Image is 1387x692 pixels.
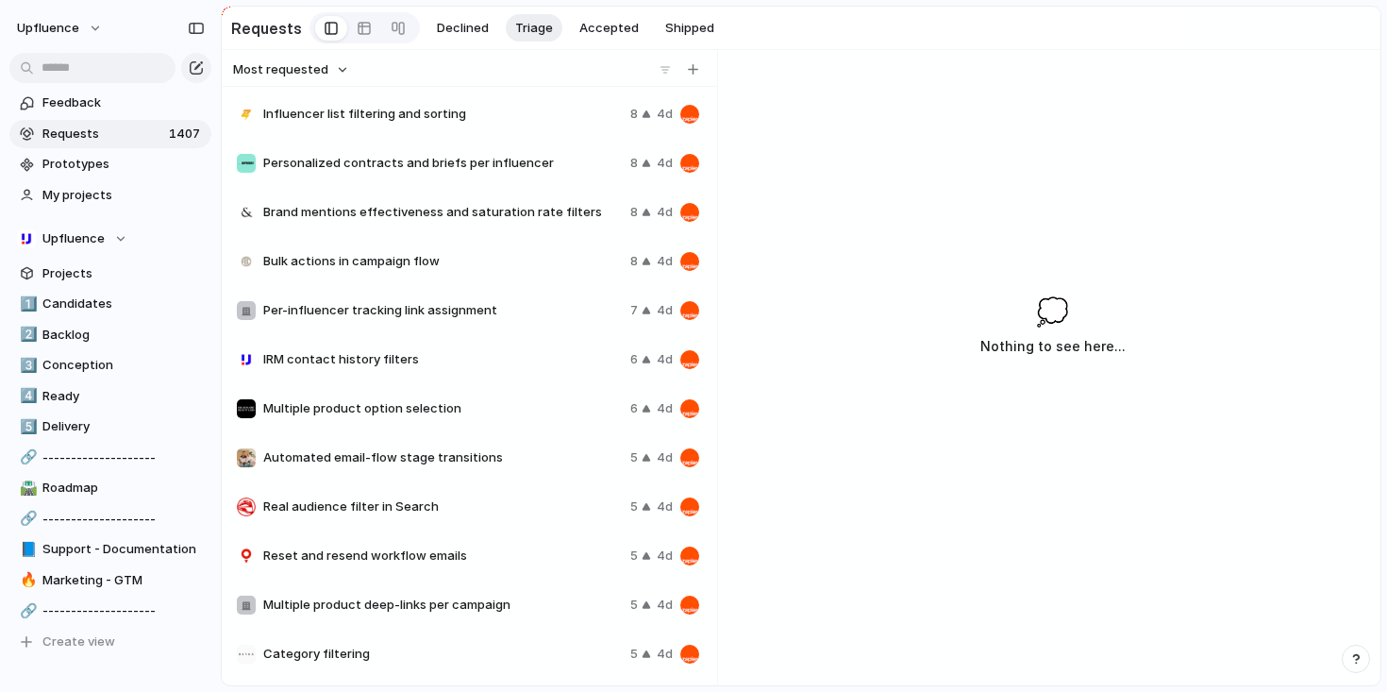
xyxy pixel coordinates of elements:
div: 🔗 [20,447,33,468]
a: 🔥Marketing - GTM [9,566,211,595]
span: Multiple product deep-links per campaign [263,596,623,615]
span: 8 [630,252,638,271]
span: 5 [630,498,638,516]
span: Marketing - GTM [42,571,205,590]
button: 4️⃣ [17,387,36,406]
span: 8 [630,105,638,124]
span: Triage [515,19,553,38]
button: 🔗 [17,448,36,467]
span: Projects [42,264,205,283]
div: 1️⃣ [20,294,33,315]
span: Create view [42,633,115,651]
a: Feedback [9,89,211,117]
span: 4d [657,105,673,124]
span: 4d [657,547,673,565]
span: Backlog [42,326,205,345]
span: 7 [630,301,638,320]
span: -------------------- [42,601,205,620]
button: 🔗 [17,510,36,529]
a: Prototypes [9,150,211,178]
span: 6 [630,399,638,418]
span: Delivery [42,417,205,436]
span: Conception [42,356,205,375]
a: 2️⃣Backlog [9,321,211,349]
span: Multiple product option selection [263,399,623,418]
span: 5 [630,596,638,615]
span: Personalized contracts and briefs per influencer [263,154,623,173]
div: 3️⃣ [20,355,33,377]
div: 🔗 [20,508,33,530]
a: 📘Support - Documentation [9,535,211,564]
span: Declined [437,19,489,38]
button: Shipped [656,14,724,42]
a: 🔗-------------------- [9,597,211,625]
a: 🔗-------------------- [9,505,211,533]
a: 🛣️Roadmap [9,474,211,502]
span: Per-influencer tracking link assignment [263,301,623,320]
a: 4️⃣Ready [9,382,211,411]
a: My projects [9,181,211,210]
div: 🔗 [20,600,33,622]
a: Projects [9,260,211,288]
span: Real audience filter in Search [263,498,623,516]
button: Upfluence [8,13,112,43]
button: Most requested [230,58,352,82]
span: Automated email-flow stage transitions [263,448,623,467]
span: Category filtering [263,645,623,664]
span: 4d [657,252,673,271]
span: IRM contact history filters [263,350,623,369]
span: 5 [630,645,638,664]
span: Prototypes [42,155,205,174]
span: 4d [657,498,673,516]
span: 5 [630,448,638,467]
span: Roadmap [42,479,205,498]
button: Accepted [570,14,648,42]
span: 1407 [169,125,204,143]
button: 🛣️ [17,479,36,498]
span: Accepted [579,19,639,38]
span: 4d [657,596,673,615]
a: 3️⃣Conception [9,351,211,380]
span: Upfluence [17,19,79,38]
a: Requests1407 [9,120,211,148]
span: -------------------- [42,448,205,467]
span: Requests [42,125,163,143]
span: 5 [630,547,638,565]
span: 6 [630,350,638,369]
span: 4d [657,448,673,467]
span: My projects [42,186,205,205]
div: 2️⃣ [20,324,33,346]
span: 4d [657,350,673,369]
span: Candidates [42,295,205,313]
span: Support - Documentation [42,540,205,559]
button: 🔥 [17,571,36,590]
a: 5️⃣Delivery [9,413,211,441]
span: -------------------- [42,510,205,529]
button: Create view [9,628,211,656]
div: 🛣️ [20,478,33,499]
div: 4️⃣ [20,385,33,407]
h2: Requests [231,17,302,40]
button: 📘 [17,540,36,559]
h3: Nothing to see here... [980,335,1126,358]
span: Reset and resend workflow emails [263,547,623,565]
span: Shipped [665,19,714,38]
a: 1️⃣Candidates [9,290,211,318]
div: 🔥 [20,569,33,591]
a: 🔗-------------------- [9,444,211,472]
span: 4d [657,399,673,418]
span: Feedback [42,93,205,112]
span: 4d [657,301,673,320]
span: 8 [630,203,638,222]
button: 🔗 [17,601,36,620]
span: 4d [657,645,673,664]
